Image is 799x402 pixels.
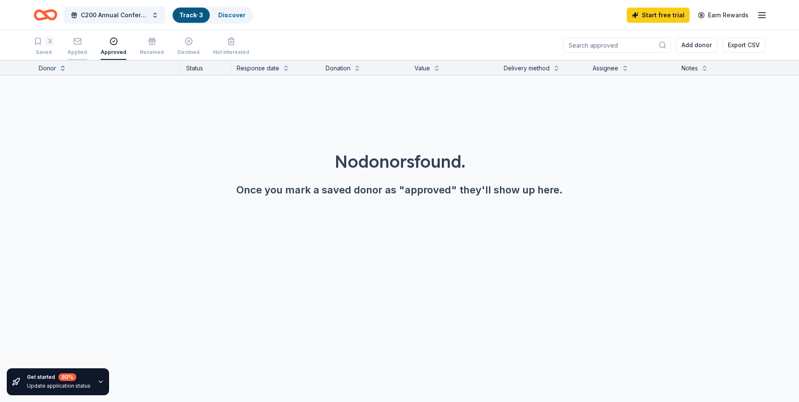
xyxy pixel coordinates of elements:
[34,34,54,60] button: 3Saved
[67,34,87,60] button: Applied
[39,63,56,73] div: Donor
[34,49,54,56] div: Saved
[504,63,550,73] div: Delivery method
[27,383,91,389] div: Update application status
[20,183,779,197] div: Once you mark a saved donor as "approved" they'll show up here.
[67,49,87,56] div: Applied
[676,38,717,53] button: Add donor
[140,34,164,60] button: Received
[693,8,754,23] a: Earn Rewards
[64,7,165,24] button: C200 Annual Conference Auction
[34,5,57,25] a: Home
[213,49,249,56] div: Not interested
[177,34,200,60] button: Declined
[172,7,253,24] button: Track· 3Discover
[59,373,76,381] div: 80 %
[20,150,779,173] div: No donors found.
[45,37,54,46] div: 3
[101,34,126,60] button: Approved
[181,60,232,75] div: Status
[681,63,698,73] div: Notes
[593,63,618,73] div: Assignee
[326,63,350,73] div: Donation
[627,8,689,23] a: Start free trial
[179,11,203,19] a: Track· 3
[237,63,279,73] div: Response date
[81,10,148,20] span: C200 Annual Conference Auction
[27,373,91,381] div: Get started
[213,34,249,60] button: Not interested
[140,49,164,56] div: Received
[218,11,246,19] a: Discover
[563,38,671,53] input: Search approved
[177,49,200,56] div: Declined
[414,63,430,73] div: Value
[722,38,765,53] button: Export CSV
[101,49,126,56] div: Approved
